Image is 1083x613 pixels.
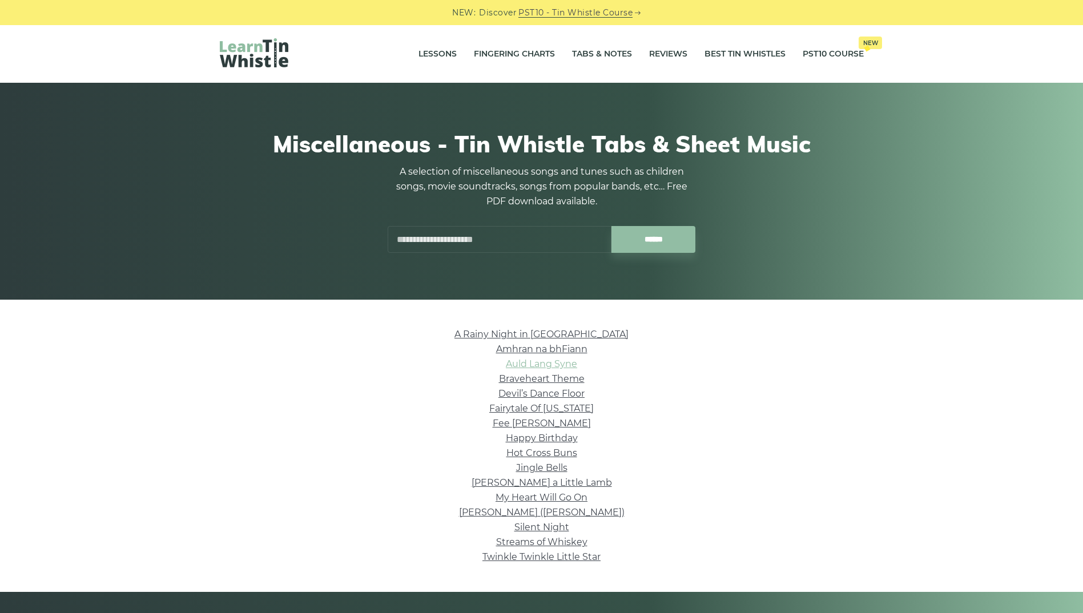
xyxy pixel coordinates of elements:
a: Devil’s Dance Floor [498,388,585,399]
a: Silent Night [514,522,569,533]
a: Happy Birthday [506,433,578,443]
img: LearnTinWhistle.com [220,38,288,67]
a: PST10 CourseNew [803,40,864,68]
a: Fee [PERSON_NAME] [493,418,591,429]
a: Braveheart Theme [499,373,585,384]
a: Jingle Bells [516,462,567,473]
a: Fairytale Of [US_STATE] [489,403,594,414]
a: Twinkle Twinkle Little Star [482,551,601,562]
a: Fingering Charts [474,40,555,68]
a: Tabs & Notes [572,40,632,68]
a: A Rainy Night in [GEOGRAPHIC_DATA] [454,329,629,340]
a: My Heart Will Go On [496,492,587,503]
a: Reviews [649,40,687,68]
a: Auld Lang Syne [506,358,577,369]
span: New [859,37,882,49]
h1: Miscellaneous - Tin Whistle Tabs & Sheet Music [220,130,864,158]
p: A selection of miscellaneous songs and tunes such as children songs, movie soundtracks, songs fro... [388,164,696,209]
a: Amhran na bhFiann [496,344,587,354]
a: [PERSON_NAME] a Little Lamb [472,477,612,488]
a: [PERSON_NAME] ([PERSON_NAME]) [459,507,625,518]
a: Streams of Whiskey [496,537,587,547]
a: Best Tin Whistles [704,40,786,68]
a: Lessons [418,40,457,68]
a: Hot Cross Buns [506,447,577,458]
